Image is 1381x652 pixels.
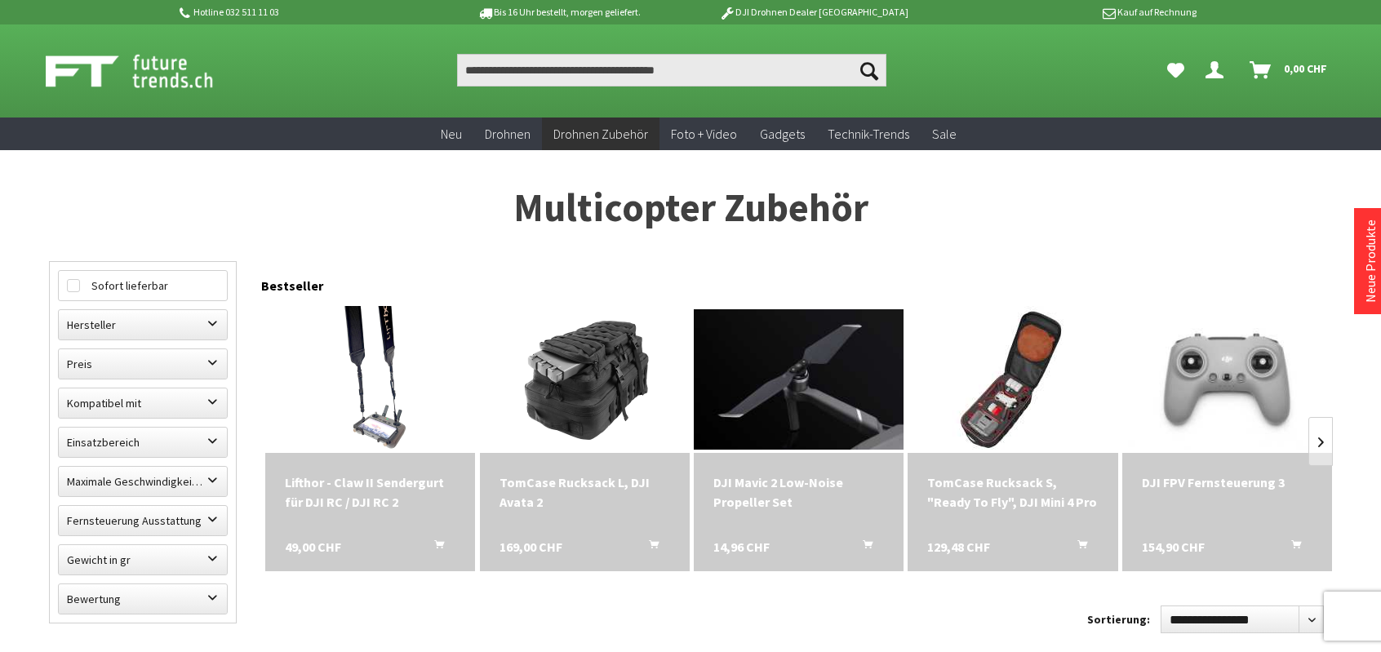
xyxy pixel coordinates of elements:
label: Gewicht in gr [59,545,227,574]
a: Foto + Video [659,118,748,151]
button: In den Warenkorb [843,537,882,558]
span: 169,00 CHF [500,537,562,557]
span: Drohnen [485,126,531,142]
img: Lifthor - Claw II Sendergurt für DJI RC / DJI RC 2 [317,306,424,453]
button: In den Warenkorb [1058,537,1097,558]
div: Bestseller [261,261,1332,302]
span: Foto + Video [671,126,737,142]
button: Suchen [852,54,886,86]
a: Meine Favoriten [1159,54,1192,86]
span: 129,48 CHF [927,537,990,557]
a: Sale [921,118,968,151]
div: DJI FPV Fernsteuerung 3 [1142,472,1312,492]
div: Lifthor - Claw II Sendergurt für DJI RC / DJI RC 2 [285,472,455,512]
button: In den Warenkorb [629,537,668,558]
a: Warenkorb [1243,54,1335,86]
a: TomCase Rucksack S, "Ready To Fly", DJI Mini 4 Pro 129,48 CHF In den Warenkorb [927,472,1098,512]
button: In den Warenkorb [415,537,454,558]
p: DJI Drohnen Dealer [GEOGRAPHIC_DATA] [686,2,941,22]
button: In den Warenkorb [1272,537,1311,558]
input: Produkt, Marke, Kategorie, EAN, Artikelnummer… [457,54,886,86]
img: TomCase Rucksack S, "Ready To Fly", DJI Mini 4 Pro [939,306,1086,453]
label: Maximale Geschwindigkeit in km/h [59,467,227,496]
a: Drohnen Zubehör [542,118,659,151]
label: Fernsteuerung Ausstattung [59,506,227,535]
label: Sortierung: [1087,606,1150,632]
span: Sale [932,126,957,142]
span: 14,96 CHF [713,537,770,557]
div: TomCase Rucksack L, DJI Avata 2 [500,472,670,512]
a: DJI FPV Fernsteuerung 3 154,90 CHF In den Warenkorb [1142,472,1312,492]
a: Gadgets [748,118,816,151]
a: TomCase Rucksack L, DJI Avata 2 169,00 CHF In den Warenkorb [500,472,670,512]
p: Bis 16 Uhr bestellt, morgen geliefert. [431,2,686,22]
a: Neue Produkte [1362,220,1379,303]
span: Technik-Trends [828,126,909,142]
label: Sofort lieferbar [59,271,227,300]
span: Gadgets [760,126,805,142]
label: Kompatibel mit [59,388,227,418]
span: Neu [441,126,462,142]
a: Lifthor - Claw II Sendergurt für DJI RC / DJI RC 2 49,00 CHF In den Warenkorb [285,472,455,512]
img: Shop Futuretrends - zur Startseite wechseln [46,51,249,91]
span: 0,00 CHF [1284,55,1327,82]
a: Drohnen [473,118,542,151]
label: Einsatzbereich [59,428,227,457]
span: 154,90 CHF [1142,537,1205,557]
h1: Multicopter Zubehör [49,188,1332,228]
label: Hersteller [59,310,227,339]
label: Preis [59,349,227,379]
p: Kauf auf Rechnung [941,2,1196,22]
span: Drohnen Zubehör [553,126,648,142]
a: Neu [429,118,473,151]
a: Technik-Trends [816,118,921,151]
img: DJI FPV Fernsteuerung 3 [1122,309,1332,449]
div: DJI Mavic 2 Low-Noise Propeller Set [713,472,884,512]
a: Dein Konto [1199,54,1237,86]
label: Bewertung [59,584,227,614]
a: DJI Mavic 2 Low-Noise Propeller Set 14,96 CHF In den Warenkorb [713,472,884,512]
img: DJI Mavic 2 Low-Noise Propeller Set [694,309,904,449]
span: 49,00 CHF [285,537,341,557]
img: TomCase Rucksack L, DJI Avata 2 [511,306,658,453]
p: Hotline 032 511 11 03 [176,2,431,22]
div: TomCase Rucksack S, "Ready To Fly", DJI Mini 4 Pro [927,472,1098,512]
